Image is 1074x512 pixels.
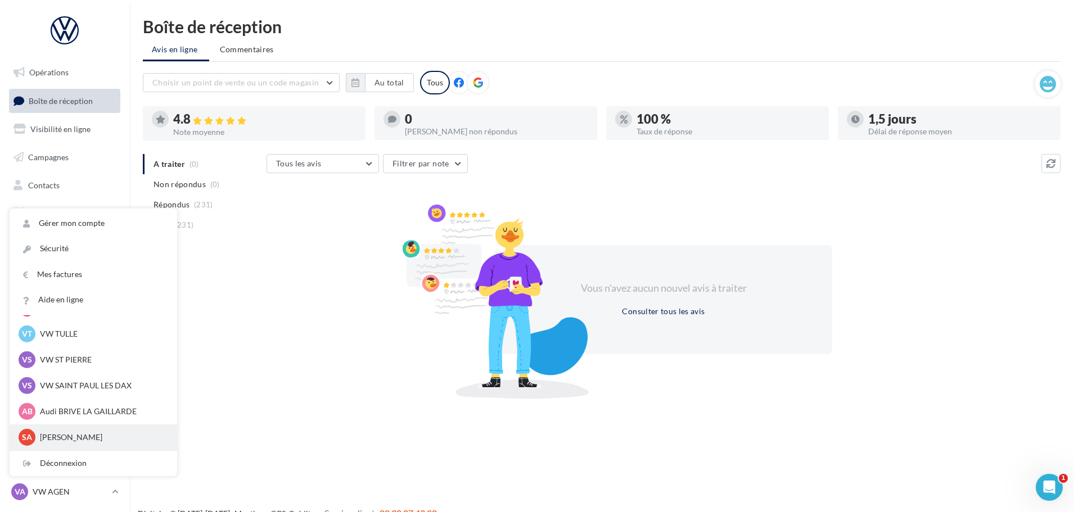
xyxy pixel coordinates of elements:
[29,96,93,105] span: Boîte de réception
[28,152,69,162] span: Campagnes
[210,180,220,189] span: (0)
[22,432,32,443] span: SA
[40,406,164,417] p: Audi BRIVE LA GAILLARDE
[154,179,206,190] span: Non répondus
[9,481,120,502] a: VA VW AGEN
[346,73,414,92] button: Au total
[420,71,450,94] div: Tous
[7,174,123,197] a: Contacts
[383,154,468,173] button: Filtrer par note
[405,113,588,125] div: 0
[567,281,760,296] div: Vous n'avez aucun nouvel avis à traiter
[194,200,213,209] span: (231)
[30,124,91,134] span: Visibilité en ligne
[405,128,588,135] div: [PERSON_NAME] non répondus
[40,380,164,391] p: VW SAINT PAUL LES DAX
[40,328,164,339] p: VW TULLE
[143,18,1061,35] div: Boîte de réception
[40,432,164,443] p: [PERSON_NAME]
[7,201,123,225] a: Médiathèque
[7,229,123,253] a: Calendrier
[10,236,177,261] a: Sécurité
[637,128,820,135] div: Taux de réponse
[10,262,177,287] a: Mes factures
[267,154,379,173] button: Tous les avis
[617,305,709,318] button: Consulter tous les avis
[40,354,164,365] p: VW ST PIERRE
[15,486,25,497] span: VA
[173,128,357,136] div: Note moyenne
[22,328,32,339] span: VT
[28,180,60,189] span: Contacts
[22,406,33,417] span: AB
[7,117,123,141] a: Visibilité en ligne
[33,486,107,497] p: VW AGEN
[29,67,69,77] span: Opérations
[220,44,274,55] span: Commentaires
[10,211,177,236] a: Gérer mon compte
[10,287,177,312] a: Aide en ligne
[7,61,123,84] a: Opérations
[7,257,123,291] a: PLV et print personnalisable
[868,113,1052,125] div: 1,5 jours
[1059,474,1068,483] span: 1
[143,73,340,92] button: Choisir un point de vente ou un code magasin
[7,294,123,328] a: Campagnes DataOnDemand
[22,354,32,365] span: VS
[7,89,123,113] a: Boîte de réception
[175,220,194,229] span: (231)
[276,158,322,168] span: Tous les avis
[7,146,123,169] a: Campagnes
[637,113,820,125] div: 100 %
[152,78,319,87] span: Choisir un point de vente ou un code magasin
[10,451,177,476] div: Déconnexion
[22,380,32,391] span: VS
[1036,474,1063,501] iframe: Intercom live chat
[173,113,357,126] div: 4.8
[365,73,414,92] button: Au total
[868,128,1052,135] div: Délai de réponse moyen
[154,199,190,210] span: Répondus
